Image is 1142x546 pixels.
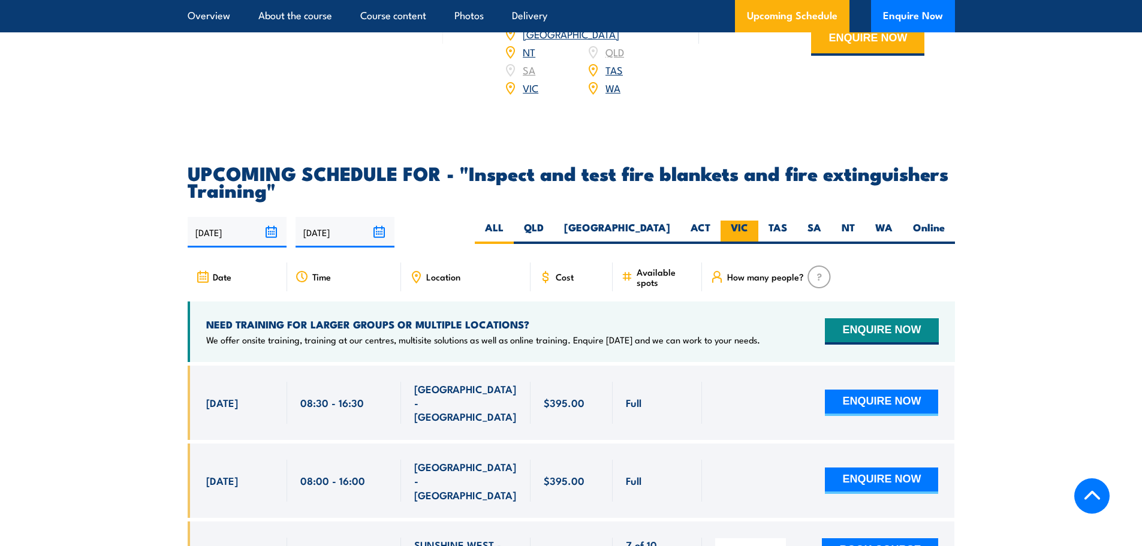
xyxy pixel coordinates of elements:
span: [DATE] [206,396,238,409]
button: ENQUIRE NOW [825,467,938,494]
h2: UPCOMING SCHEDULE FOR - "Inspect and test fire blankets and fire extinguishers Training" [188,164,955,198]
span: 08:30 - 16:30 [300,396,364,409]
input: To date [296,217,394,248]
h4: NEED TRAINING FOR LARGER GROUPS OR MULTIPLE LOCATIONS? [206,318,760,331]
span: Time [312,272,331,282]
a: VIC [523,80,538,95]
label: Online [903,221,955,244]
button: ENQUIRE NOW [825,390,938,416]
span: How many people? [727,272,804,282]
a: NT [523,44,535,59]
label: VIC [721,221,758,244]
span: $395.00 [544,473,584,487]
label: TAS [758,221,797,244]
a: TAS [605,62,623,77]
a: [GEOGRAPHIC_DATA] [523,26,619,41]
span: [DATE] [206,473,238,487]
label: ALL [475,221,514,244]
label: WA [865,221,903,244]
p: We offer onsite training, training at our centres, multisite solutions as well as online training... [206,334,760,346]
span: Full [626,473,641,487]
label: ACT [680,221,721,244]
span: Date [213,272,231,282]
label: NT [831,221,865,244]
span: Location [426,272,460,282]
span: Available spots [637,267,694,287]
label: QLD [514,221,554,244]
span: [GEOGRAPHIC_DATA] - [GEOGRAPHIC_DATA] [414,460,517,502]
a: WA [605,80,620,95]
button: ENQUIRE NOW [811,23,924,56]
span: Cost [556,272,574,282]
span: Full [626,396,641,409]
span: [GEOGRAPHIC_DATA] - [GEOGRAPHIC_DATA] [414,382,517,424]
label: [GEOGRAPHIC_DATA] [554,221,680,244]
span: $395.00 [544,396,584,409]
input: From date [188,217,287,248]
span: 08:00 - 16:00 [300,473,365,487]
label: SA [797,221,831,244]
button: ENQUIRE NOW [825,318,938,345]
